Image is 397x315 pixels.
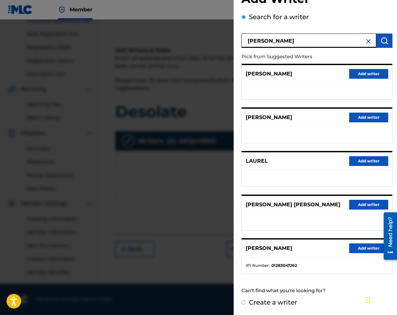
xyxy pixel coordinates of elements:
[241,284,392,298] div: Can't find what you're looking for?
[380,37,388,45] img: Search Works
[8,5,33,14] img: MLC Logo
[349,243,388,253] button: Add writer
[366,290,370,310] div: Drag
[379,210,397,262] iframe: Resource Center
[249,298,297,306] label: Create a writer
[349,200,388,210] button: Add writer
[246,244,292,252] p: [PERSON_NAME]
[246,114,292,121] p: [PERSON_NAME]
[246,201,340,209] p: [PERSON_NAME] [PERSON_NAME]
[364,37,372,45] img: close
[246,263,270,268] span: IPI Number :
[271,263,297,268] strong: 01283047262
[349,156,388,166] button: Add writer
[246,157,268,165] p: LAUREL
[349,113,388,122] button: Add writer
[70,6,92,13] span: Member
[249,13,309,21] label: Search for a writer
[246,70,292,78] p: [PERSON_NAME]
[58,6,66,14] img: Top Rightsholder
[349,69,388,79] button: Add writer
[241,50,355,64] p: Pick from Suggested Writers
[364,284,397,315] iframe: Chat Widget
